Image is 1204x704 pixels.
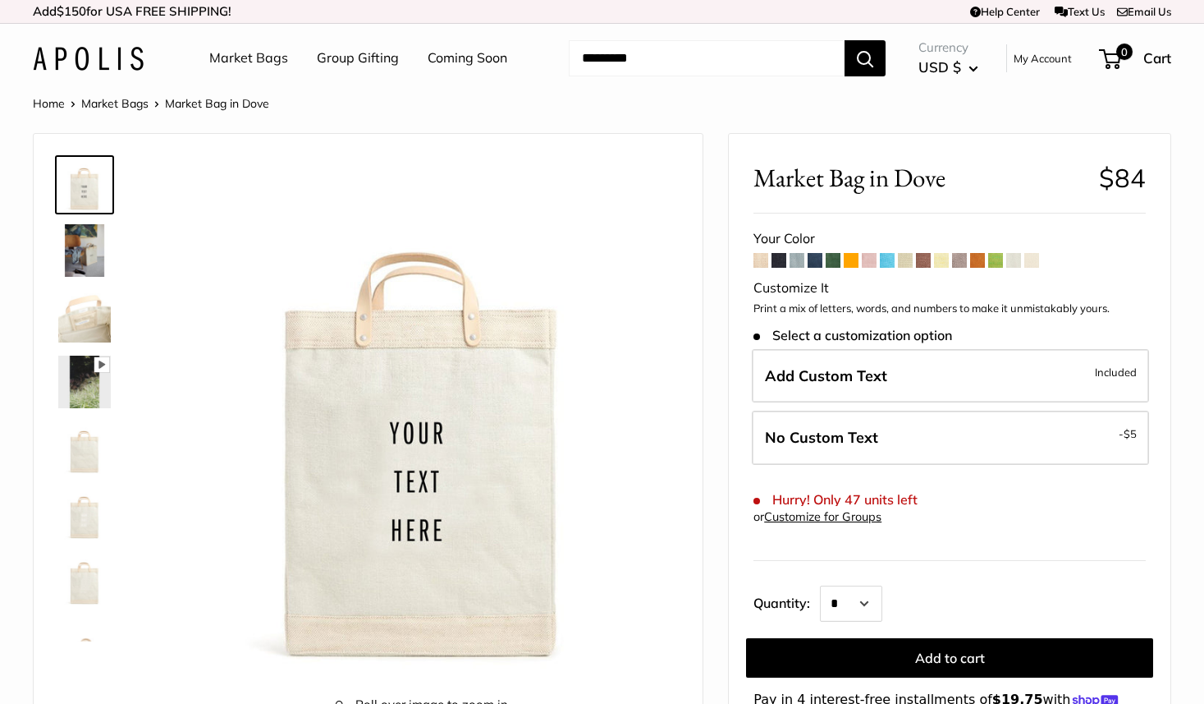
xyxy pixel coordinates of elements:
[58,421,111,474] img: Market Bag in Dove
[1143,49,1171,67] span: Cart
[58,224,111,277] img: Market Bag in Dove
[55,352,114,412] a: Market Bag in Dove
[1099,162,1146,194] span: $84
[58,487,111,540] img: Market Bag in Dove
[1119,424,1137,444] span: -
[753,301,1146,317] p: Print a mix of letters, words, and numbers to make it unmistakably yours.
[58,356,111,408] img: Market Bag in Dove
[569,40,845,76] input: Search...
[764,509,881,524] a: Customize for Groups
[753,581,820,622] label: Quantity:
[1117,5,1171,18] a: Email Us
[918,54,978,81] button: USD $
[753,492,917,508] span: Hurry! Only 47 units left
[1124,427,1137,440] span: $5
[1116,44,1133,60] span: 0
[845,40,886,76] button: Search
[317,46,399,71] a: Group Gifting
[55,287,114,346] a: Market Bag in Dove
[55,418,114,477] a: Market Bag in Dove
[33,96,65,111] a: Home
[58,159,111,211] img: Market Bag in Dove
[1055,5,1105,18] a: Text Us
[55,484,114,543] a: Market Bag in Dove
[753,163,1086,193] span: Market Bag in Dove
[165,96,269,111] span: Market Bag in Dove
[58,290,111,343] img: Market Bag in Dove
[57,3,86,19] span: $150
[1101,45,1171,71] a: 0 Cart
[1095,362,1137,382] span: Included
[752,411,1149,465] label: Leave Blank
[752,349,1149,403] label: Add Custom Text
[970,5,1040,18] a: Help Center
[753,328,951,343] span: Select a customization option
[1014,48,1072,68] a: My Account
[33,93,269,114] nav: Breadcrumb
[428,46,507,71] a: Coming Soon
[765,428,878,447] span: No Custom Text
[55,550,114,609] a: Market Bag in Dove
[165,159,678,672] img: Market Bag in Dove
[55,155,114,214] a: Market Bag in Dove
[55,615,114,674] a: Market Bag in Dove
[33,47,144,71] img: Apolis
[209,46,288,71] a: Market Bags
[746,638,1153,678] button: Add to cart
[58,619,111,671] img: Market Bag in Dove
[753,276,1146,301] div: Customize It
[58,553,111,605] img: Market Bag in Dove
[765,366,887,385] span: Add Custom Text
[753,227,1146,251] div: Your Color
[918,36,978,59] span: Currency
[55,221,114,280] a: Market Bag in Dove
[753,506,881,528] div: or
[81,96,149,111] a: Market Bags
[918,58,961,76] span: USD $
